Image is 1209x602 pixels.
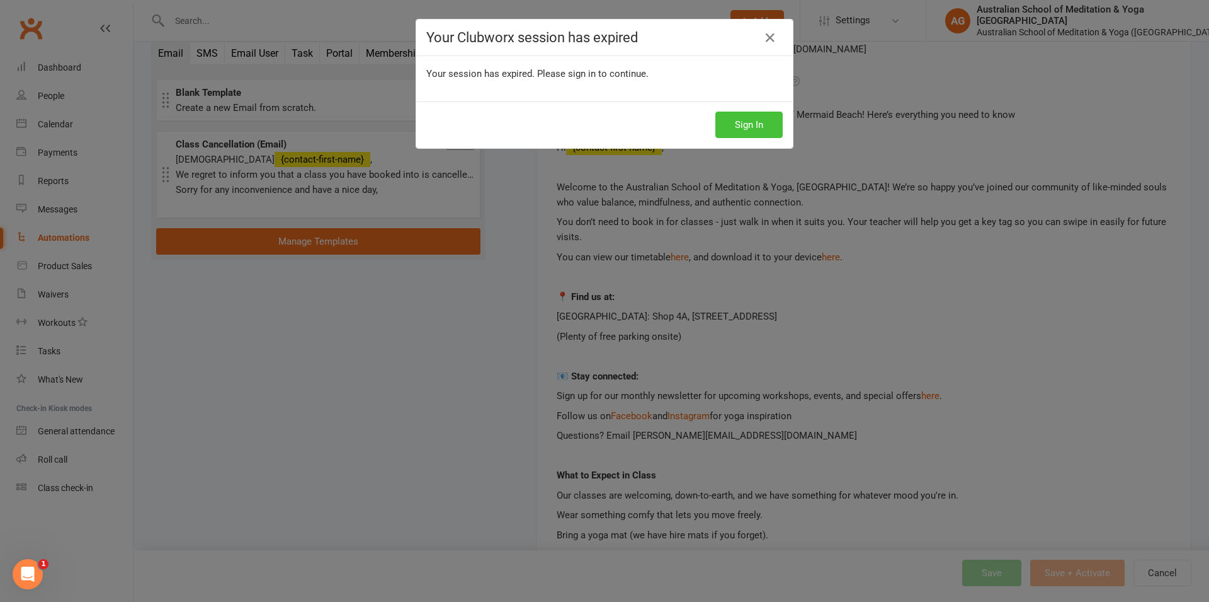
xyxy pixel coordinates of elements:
span: 1 [38,559,48,569]
a: Close [760,28,780,48]
h4: Your Clubworx session has expired [426,30,783,45]
span: Your session has expired. Please sign in to continue. [426,68,649,79]
iframe: Intercom live chat [13,559,43,589]
button: Sign In [715,112,783,138]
